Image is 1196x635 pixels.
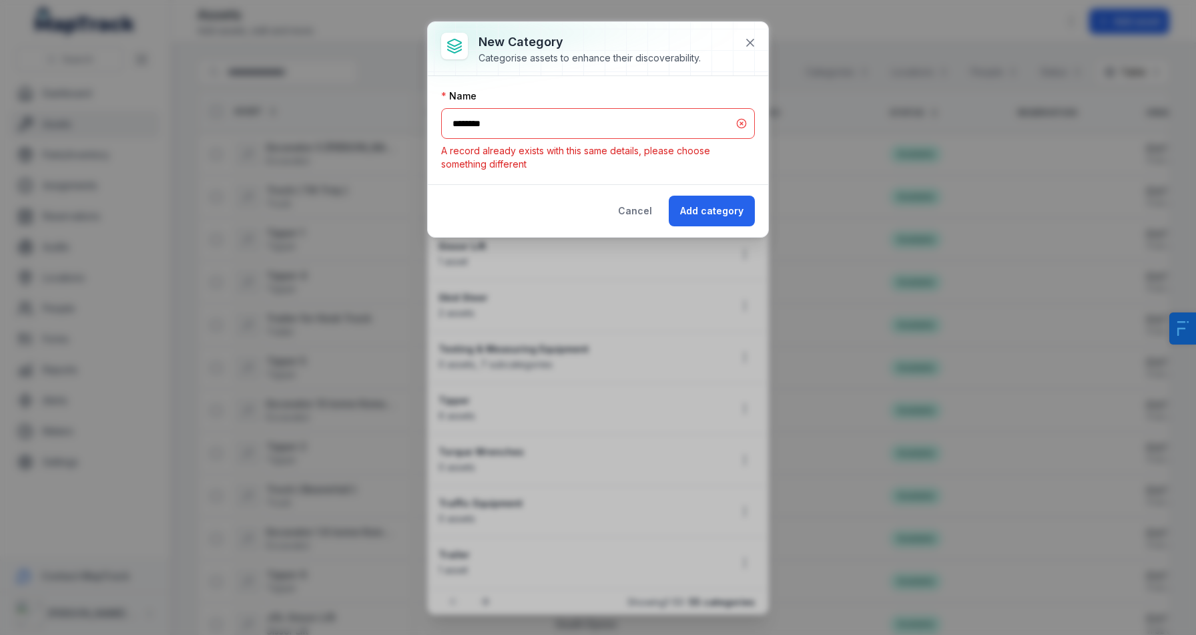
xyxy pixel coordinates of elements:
[441,144,755,171] p: A record already exists with this same details, please choose something different
[607,196,663,226] button: Cancel
[669,196,755,226] button: Add category
[479,33,701,51] h3: New category
[441,89,477,103] label: Name
[479,51,701,65] div: Categorise assets to enhance their discoverability.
